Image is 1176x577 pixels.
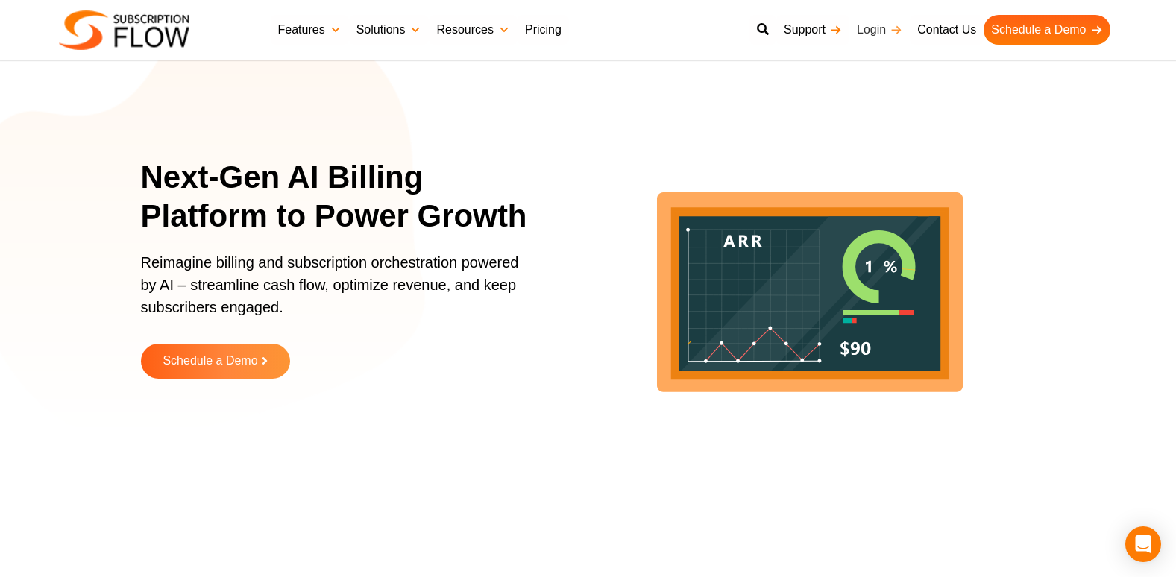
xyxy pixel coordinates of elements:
a: Pricing [518,15,569,45]
div: Open Intercom Messenger [1125,526,1161,562]
a: Login [849,15,910,45]
a: Schedule a Demo [984,15,1110,45]
a: Features [271,15,349,45]
h1: Next-Gen AI Billing Platform to Power Growth [141,158,547,236]
a: Contact Us [910,15,984,45]
p: Reimagine billing and subscription orchestration powered by AI – streamline cash flow, optimize r... [141,251,529,333]
a: Solutions [349,15,430,45]
img: Subscriptionflow [59,10,189,50]
a: Schedule a Demo [141,344,290,379]
a: Support [776,15,849,45]
a: Resources [429,15,517,45]
span: Schedule a Demo [163,355,257,368]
